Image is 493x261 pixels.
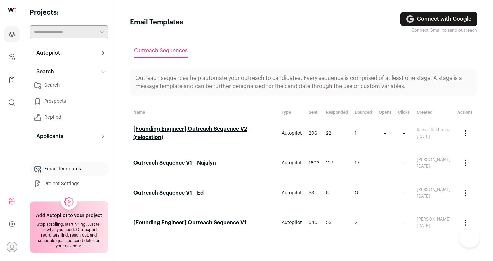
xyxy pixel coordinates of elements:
th: Type [278,106,305,118]
div: Connect Gmail to send outreach [400,28,477,33]
a: Projects [4,26,20,42]
p: Autopilot [32,49,60,57]
h1: Email Templates [130,18,183,27]
button: Actions [457,125,474,141]
span: Outreach Sequences [134,48,188,53]
a: Outreach Sequence V1 - Najalyn [133,160,216,166]
div: [DATE] [417,223,451,229]
td: 1 [351,118,375,148]
div: – [398,219,410,226]
th: Name [130,106,278,118]
td: 22 [323,118,351,148]
td: 5 [323,178,351,208]
a: [Founding Engineer] Outreach Sequence V1 [133,220,246,225]
div: – [398,190,410,196]
a: Outreach Sequence V1 - Ed [133,190,204,196]
a: Prospects [30,95,108,108]
div: – [379,190,391,196]
h2: Projects: [30,8,108,17]
a: Email Templates [30,162,108,176]
td: Autopilot [278,178,305,208]
div: Outreach sequences help automate your outreach to candidates. Every sequence is comprised of at l... [130,69,477,96]
th: Sent [305,106,323,118]
div: [PERSON_NAME] [417,157,451,162]
th: Bounced [351,106,375,118]
iframe: Help Scout Beacon - Open [459,227,480,248]
p: Search [32,68,54,76]
th: Created [413,106,454,118]
button: Search [30,65,108,79]
button: Autopilot [30,46,108,60]
button: Actions [457,185,474,201]
button: Actions [457,155,474,171]
a: Company Lists [4,72,20,88]
td: 1803 [305,148,323,178]
button: Applicants [30,129,108,143]
td: 0 [351,178,375,208]
th: Responded [323,106,351,118]
td: 2 [351,208,375,238]
th: Opens [375,106,395,118]
img: wellfound-shorthand-0d5821cbd27db2630d0214b213865d53afaa358527fdda9d0ea32b1df1b89c2c.svg [8,8,16,12]
div: [DATE] [417,194,451,199]
button: Open dropdown [7,242,17,252]
h2: Add Autopilot to your project [36,212,102,219]
th: Actions [454,106,477,118]
div: – [398,130,410,137]
td: 53 [323,208,351,238]
td: 17 [351,148,375,178]
div: [DATE] [417,164,451,169]
a: Add Autopilot to your project Stop scrolling, start hiring. Just tell us what you need. Our exper... [30,201,108,253]
div: – [379,160,391,166]
td: 540 [305,208,323,238]
a: [Founding Engineer] Outreach Sequence V2 (relocation) [133,126,247,140]
td: 53 [305,178,323,208]
p: Applicants [32,132,63,140]
div: – [398,160,410,166]
a: Connect with Google [400,12,477,26]
div: [DATE] [417,134,451,139]
div: Stop scrolling, start hiring. Just tell us what you need. Our expert recruiters find, reach out, ... [34,222,104,249]
a: Project Settings [30,177,108,191]
div: [PERSON_NAME] [417,217,451,222]
div: [PERSON_NAME] [417,187,451,192]
td: Autopilot [278,148,305,178]
button: Actions [457,215,474,231]
th: Clicks [395,106,413,118]
a: Replied [30,111,108,124]
td: 296 [305,118,323,148]
td: Autopilot [278,118,305,148]
a: Company and ATS Settings [4,49,20,65]
div: – [379,130,391,137]
div: – [379,219,391,226]
td: Autopilot [278,208,305,238]
div: Ksenia Bakhmina [417,127,451,133]
td: 127 [323,148,351,178]
a: Search [30,79,108,92]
